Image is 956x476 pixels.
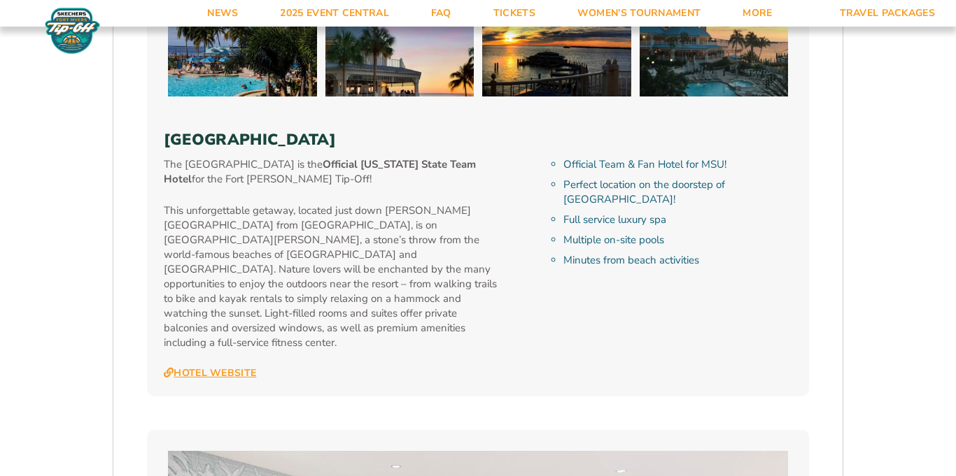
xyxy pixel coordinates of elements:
li: Full service luxury spa [563,212,792,227]
p: This unforgettable getaway, located just down [PERSON_NAME][GEOGRAPHIC_DATA] from [GEOGRAPHIC_DAT... [164,203,499,350]
p: The [GEOGRAPHIC_DATA] is the for the Fort [PERSON_NAME] Tip-Off! [164,157,499,187]
strong: Official [US_STATE] State Team Hotel [164,157,476,186]
li: Minutes from beach activities [563,253,792,268]
li: Official Team & Fan Hotel for MSU! [563,157,792,172]
h3: [GEOGRAPHIC_DATA] [164,131,792,149]
img: Fort Myers Tip-Off [42,7,103,55]
li: Perfect location on the doorstep of [GEOGRAPHIC_DATA]! [563,178,792,207]
a: Hotel Website [164,367,256,380]
li: Multiple on-site pools [563,233,792,247]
